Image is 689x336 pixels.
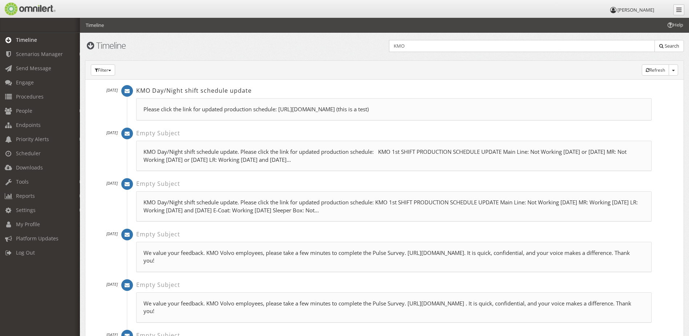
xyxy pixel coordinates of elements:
[16,235,58,242] span: Platform Updates
[106,87,118,93] small: [DATE]
[136,129,180,137] span: Empty Subject
[16,221,40,228] span: My Profile
[16,150,41,157] span: Scheduler
[16,164,43,171] span: Downloads
[16,178,29,185] span: Tools
[16,93,44,100] span: Procedures
[136,87,652,95] h2: KMO Day/Night shift schedule update
[16,107,32,114] span: People
[106,281,118,287] small: [DATE]
[106,130,118,135] small: [DATE]
[16,136,49,143] span: Priority Alerts
[16,65,51,72] span: Send Message
[86,22,104,29] li: Timeline
[143,300,644,315] p: We value your feedback. KMO Volvo employees, please take a few minutes to complete the Pulse Surv...
[16,36,37,43] span: Timeline
[16,79,34,86] span: Engage
[106,180,118,186] small: [DATE]
[642,64,669,76] button: Refresh
[16,121,41,128] span: Endpoints
[143,148,644,164] p: KMO Day/Night shift schedule update. Please click the link for updated production schedule: KMO 1...
[136,281,180,289] span: Empty Subject
[16,192,35,199] span: Reports
[91,64,115,76] button: Filter
[16,5,31,12] span: Help
[665,43,679,49] span: Search
[85,41,380,50] h1: Timeline
[143,199,644,214] p: KMO Day/Night shift schedule update. Please click the link for updated production schedule: KMO 1...
[666,21,683,28] span: Help
[16,51,63,57] span: Scenarios Manager
[143,249,644,265] p: We value your feedback. KMO Volvo employees, please take a few minutes to complete the Pulse Surv...
[617,7,654,13] span: [PERSON_NAME]
[136,180,180,188] span: Empty Subject
[16,249,35,256] span: Log Out
[673,4,684,15] a: Collapse Menu
[4,3,56,15] img: Omnilert
[16,207,36,213] span: Settings
[106,231,118,236] small: [DATE]
[143,105,644,113] p: Please click the link for updated production schedule: [URL][DOMAIN_NAME] (this is a test)
[654,40,684,52] button: Search
[136,230,180,238] span: Empty Subject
